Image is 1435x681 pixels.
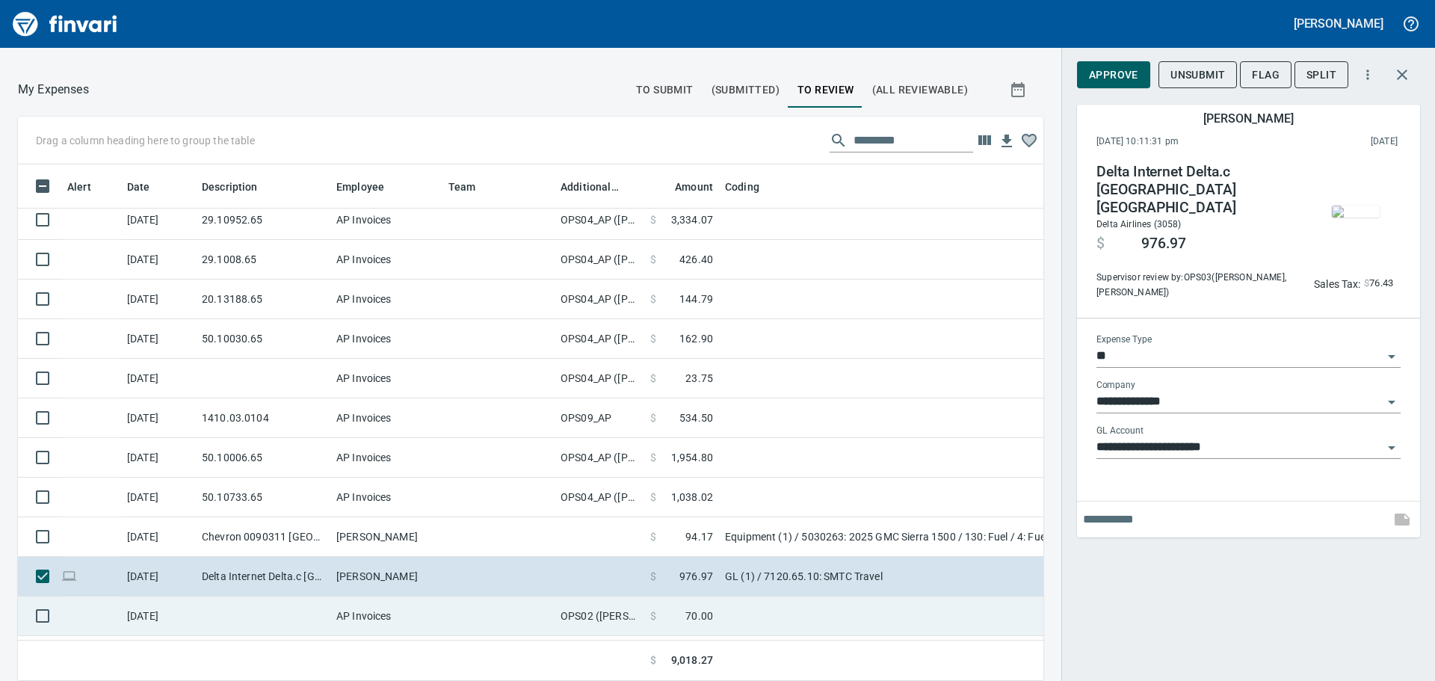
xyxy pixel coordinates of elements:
td: AP Invoices [330,280,442,319]
h5: [PERSON_NAME] [1203,111,1293,126]
td: Equipment (1) / 5030263: 2025 GMC Sierra 1500 / 130: Fuel / 4: Fuel [719,517,1093,557]
td: AP Invoices [330,398,442,438]
img: Finvari [9,6,121,42]
button: Split [1294,61,1348,89]
p: Sales Tax: [1314,277,1361,292]
td: Chevron 0387640 [GEOGRAPHIC_DATA] [196,636,330,676]
td: [PERSON_NAME] [330,517,442,557]
p: Drag a column heading here to group the table [36,133,255,148]
td: [DATE] [121,359,196,398]
td: GL (1) / 7120.65.10: SMTC Travel [719,557,1093,597]
td: AP Invoices [330,240,442,280]
span: Approve [1089,66,1138,84]
label: Company [1096,380,1135,389]
span: 3,334.07 [671,212,713,227]
td: AP Invoices [330,438,442,478]
td: 20.13188.65 [196,280,330,319]
span: [DATE] 10:11:31 pm [1096,135,1275,150]
span: 76.43 [1369,275,1394,292]
td: AP Invoices [330,359,442,398]
span: To Review [797,81,854,99]
span: Date [127,178,150,196]
button: [PERSON_NAME] [1290,12,1387,35]
h5: [PERSON_NAME] [1294,16,1383,31]
span: Split [1306,66,1336,84]
span: Coding [725,178,779,196]
label: Expense Type [1096,335,1152,344]
span: This charge was settled by the merchant and appears on the 2025/08/16 statement. [1275,135,1398,150]
td: [DATE] [121,280,196,319]
span: Additional Reviewer [561,178,638,196]
td: 29.10952.65 [196,200,330,240]
button: Download Table [996,130,1018,152]
span: Date [127,178,170,196]
td: [DATE] [121,398,196,438]
span: $ [650,252,656,267]
span: 9,018.27 [671,653,713,668]
td: [DATE] [121,557,196,597]
button: Show transactions within a particular date range [996,72,1043,108]
td: 29.1008.65 [196,240,330,280]
span: Online transaction [61,571,77,581]
button: Choose columns to display [973,129,996,152]
button: Open [1381,392,1402,413]
td: [PERSON_NAME] [330,636,442,676]
button: Unsubmit [1158,61,1237,89]
span: Amount [675,178,713,196]
td: OPS04_AP ([PERSON_NAME], [PERSON_NAME], [PERSON_NAME], [PERSON_NAME], [PERSON_NAME]) [555,240,644,280]
span: $ [650,212,656,227]
td: [DATE] [121,478,196,517]
nav: breadcrumb [18,81,89,99]
td: OPS09_AP [555,398,644,438]
span: AI confidence: 96.0% [1364,275,1394,292]
span: Employee [336,178,384,196]
span: This records your note into the expense. If you would like to send a message to an employee inste... [1384,502,1420,537]
p: My Expenses [18,81,89,99]
span: $ [650,653,656,668]
span: $ [650,490,656,505]
span: To Submit [636,81,694,99]
span: 23.75 [685,371,713,386]
td: AP Invoices [330,478,442,517]
h4: Delta Internet Delta.c [GEOGRAPHIC_DATA] [GEOGRAPHIC_DATA] [1096,163,1300,217]
td: [DATE] [121,597,196,636]
span: (Submitted) [712,81,780,99]
span: $ [650,569,656,584]
td: OPS04_AP ([PERSON_NAME], [PERSON_NAME], [PERSON_NAME], [PERSON_NAME], [PERSON_NAME]) [555,319,644,359]
button: Open [1381,437,1402,458]
span: Supervisor review by: OPS03 ([PERSON_NAME], [PERSON_NAME]) [1096,271,1300,301]
td: 50.10030.65 [196,319,330,359]
span: $ [650,529,656,544]
label: GL Account [1096,426,1144,435]
button: Approve [1077,61,1150,89]
span: Employee [336,178,404,196]
td: 50.10006.65 [196,438,330,478]
span: Unsubmit [1170,66,1225,84]
span: $ [1364,275,1369,292]
button: Open [1381,346,1402,367]
span: $ [650,608,656,623]
button: Column choices favorited. Click to reset to default [1018,129,1040,152]
td: AP Invoices [330,597,442,636]
span: Alert [67,178,91,196]
td: [DATE] [121,438,196,478]
span: Alert [67,178,111,196]
img: receipts%2Ftapani%2F2025-08-15%2FwIik3OoSM5aAjU9LXdsutroJRll2__uRSzP8DS8EeoFG0VI8fQ_thumb.jpg [1332,206,1380,218]
span: 976.97 [679,569,713,584]
span: 70.00 [685,608,713,623]
span: $ [650,450,656,465]
span: Flag [1252,66,1280,84]
button: Sales Tax:$76.43 [1310,272,1398,295]
span: Coding [725,178,759,196]
span: $ [1096,235,1105,253]
span: Delta Airlines (3058) [1096,219,1182,229]
td: OPS04_AP ([PERSON_NAME], [PERSON_NAME], [PERSON_NAME], [PERSON_NAME], [PERSON_NAME]) [555,359,644,398]
span: 94.17 [685,529,713,544]
span: Team [448,178,476,196]
span: Description [202,178,277,196]
td: [DATE] [121,200,196,240]
span: $ [650,371,656,386]
td: Chevron 0090311 [GEOGRAPHIC_DATA] [196,517,330,557]
td: OPS02 ([PERSON_NAME], [PERSON_NAME], [PERSON_NAME], [PERSON_NAME]) [555,597,644,636]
